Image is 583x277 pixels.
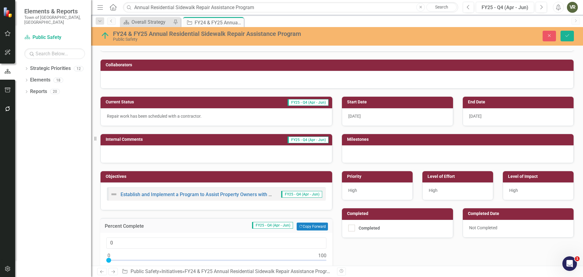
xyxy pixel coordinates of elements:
[30,65,71,72] a: Strategic Priorities
[281,191,322,198] span: FY25 - Q4 (Apr - Jun)
[347,100,450,104] h3: Start Date
[347,211,450,216] h3: Completed
[468,100,571,104] h3: End Date
[347,137,571,142] h3: Milestones
[50,89,60,94] div: 20
[105,223,181,229] h3: Percent Complete
[288,99,329,106] span: FY25 - Q4 (Apr - Jun)
[100,31,110,40] img: On Target
[162,268,182,274] a: Initiatives
[3,7,14,18] img: ClearPoint Strategy
[567,2,578,13] button: VR
[348,188,357,193] span: High
[123,2,458,13] input: Search ClearPoint...
[113,37,366,42] div: Public Safety
[106,137,211,142] h3: Internal Comments
[297,223,328,230] button: Copy Forward
[252,222,293,229] span: FY25 - Q4 (Apr - Jun)
[121,18,172,26] a: Overall Strategy
[24,48,85,59] input: Search Below...
[113,30,366,37] div: FY24 & FY25 Annual Residential Sidewalk Repair Assistance Program
[195,19,242,26] div: FY24 & FY25 Annual Residential Sidewalk Repair Assistance Program
[106,100,196,104] h3: Current Status
[24,34,85,41] a: Public Safety
[24,8,85,15] span: Elements & Reports
[348,114,361,119] span: [DATE]
[426,3,457,12] a: Search
[508,174,571,179] h3: Level of Impact
[478,4,532,11] div: FY25 - Q4 (Apr - Jun)
[110,191,118,198] img: Not Defined
[30,88,47,95] a: Reports
[131,268,159,274] a: Public Safety
[30,77,50,84] a: Elements
[122,268,332,275] div: » »
[106,174,329,179] h3: Objectives
[24,15,85,25] small: Town of [GEOGRAPHIC_DATA], [GEOGRAPHIC_DATA]
[476,2,534,13] button: FY25 - Q4 (Apr - Jun)
[121,192,365,197] a: Establish and Implement a Program to Assist Property Owners with ADA/Sidewalk/Infrastructure Impr...
[74,66,84,71] div: 12
[131,18,172,26] div: Overall Strategy
[288,137,329,143] span: FY25 - Q4 (Apr - Jun)
[106,63,571,67] h3: Collaborators
[562,256,577,271] iframe: Intercom live chat
[428,174,490,179] h3: Level of Effort
[468,211,571,216] h3: Completed Date
[185,268,334,274] div: FY24 & FY25 Annual Residential Sidewalk Repair Assistance Program
[429,188,438,193] span: High
[347,174,410,179] h3: Priority
[469,114,482,119] span: [DATE]
[107,113,326,119] p: Repair work has been scheduled with a contractor.
[575,256,580,261] span: 1
[53,78,63,83] div: 18
[509,188,518,193] span: High
[463,220,574,237] div: Not Completed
